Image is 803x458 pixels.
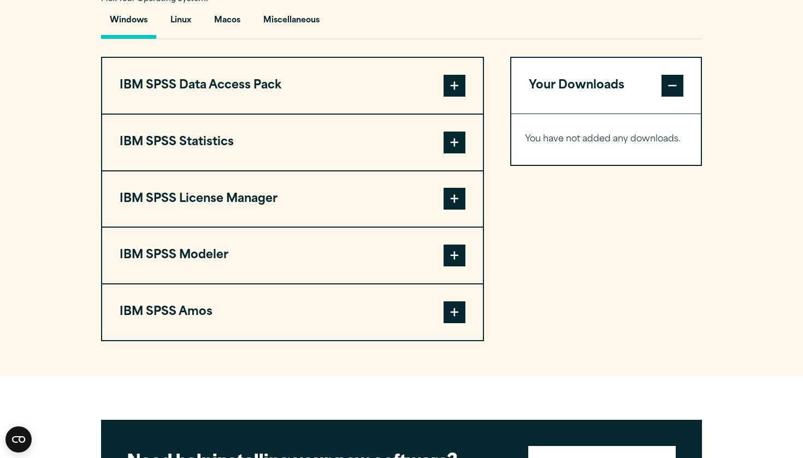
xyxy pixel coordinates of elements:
[511,114,701,165] div: Your Downloads
[102,115,483,170] button: IBM SPSS Statistics
[205,8,249,39] button: Macos
[511,58,701,114] button: Your Downloads
[162,8,200,39] button: Linux
[102,228,483,283] button: IBM SPSS Modeler
[525,132,687,147] p: You have not added any downloads.
[102,284,483,340] button: IBM SPSS Amos
[255,8,328,39] button: Miscellaneous
[5,426,32,453] button: Open CMP widget
[102,171,483,227] button: IBM SPSS License Manager
[102,58,483,114] button: IBM SPSS Data Access Pack
[101,8,156,39] button: Windows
